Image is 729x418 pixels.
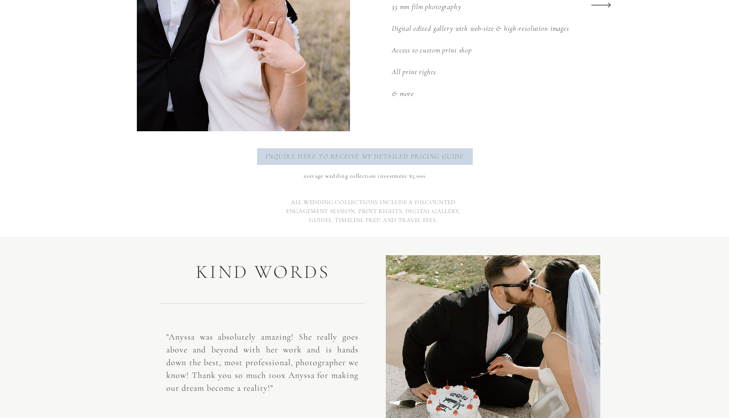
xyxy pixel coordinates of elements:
h3: all wedding collections include a discounted engagement session, print rights, digital gallery, g... [280,198,466,226]
a: inquire here to receive my detailed pricing guide [263,151,466,162]
p: average wedding collection investment $5,000 [297,172,432,183]
p: "Anyssa was absolutely amazing! She really goes above and beyond with her work and is hands down ... [166,331,359,400]
h1: Kind words [189,258,336,288]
